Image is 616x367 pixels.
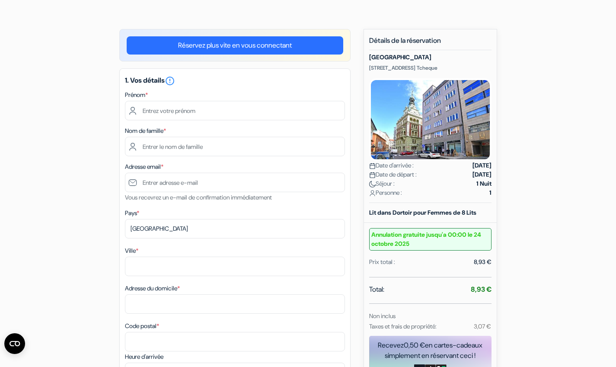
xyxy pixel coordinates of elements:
small: Vous recevrez un e-mail de confirmation immédiatement [125,193,272,201]
label: Adresse email [125,162,163,171]
label: Pays [125,209,139,218]
span: 0,50 € [404,341,425,350]
i: error_outline [165,76,175,86]
strong: 1 Nuit [476,179,492,188]
small: Annulation gratuite jusqu'a 00:00 le 24 octobre 2025 [369,228,492,251]
small: Non inclus [369,312,396,320]
input: Entrer adresse e-mail [125,173,345,192]
label: Heure d'arrivée [125,352,163,361]
span: Total: [369,284,384,295]
strong: [DATE] [472,170,492,179]
label: Ville [125,246,138,255]
label: Prénom [125,90,148,100]
img: moon.svg [369,181,376,187]
a: error_outline [165,76,175,85]
a: Réservez plus vite en vous connectant [127,36,343,55]
label: Adresse du domicile [125,284,180,293]
div: Recevez en cartes-cadeaux simplement en réservant ceci ! [369,340,492,361]
input: Entrez votre prénom [125,101,345,120]
label: Code postal [125,322,159,331]
div: Prix total : [369,258,395,267]
b: Lit dans Dortoir pour Femmes de 8 Lits [369,209,476,216]
input: Entrer le nom de famille [125,137,345,156]
img: calendar.svg [369,172,376,178]
img: calendar.svg [369,163,376,169]
div: 8,93 € [474,258,492,267]
span: Date de départ : [369,170,417,179]
h5: [GEOGRAPHIC_DATA] [369,54,492,61]
strong: [DATE] [472,161,492,170]
h5: Détails de la réservation [369,36,492,50]
strong: 8,93 € [471,285,492,294]
img: user_icon.svg [369,190,376,196]
strong: 1 [489,188,492,197]
span: Séjour : [369,179,395,188]
span: Personne : [369,188,402,197]
h5: 1. Vos détails [125,76,345,86]
small: Taxes et frais de propriété: [369,322,437,330]
p: [STREET_ADDRESS] Tcheque [369,64,492,71]
label: Nom de famille [125,126,166,135]
span: Date d'arrivée : [369,161,414,170]
button: Ouvrir le widget CMP [4,333,25,354]
small: 3,07 € [474,322,491,330]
